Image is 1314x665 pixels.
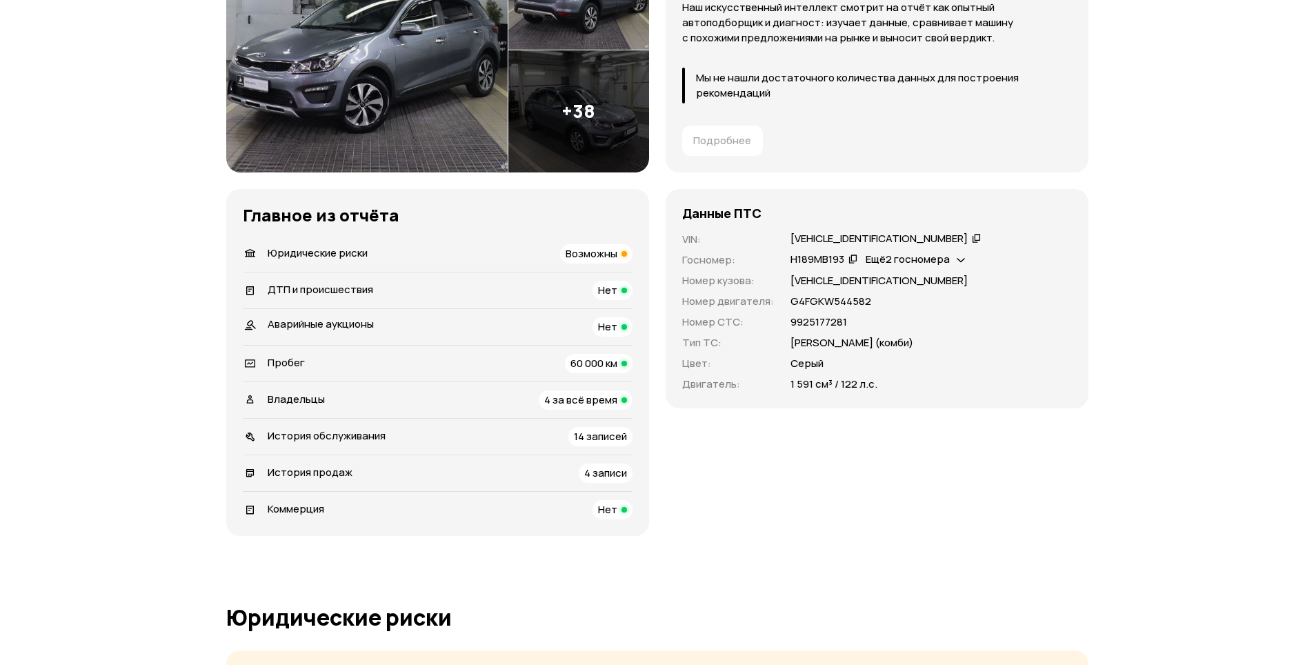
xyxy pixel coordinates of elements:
[682,232,774,247] p: VIN :
[682,273,774,288] p: Номер кузова :
[790,273,968,288] p: [VEHICLE_IDENTIFICATION_NUMBER]
[243,206,633,225] h3: Главное из отчёта
[790,294,871,309] p: G4FGKW544582
[574,429,627,444] span: 14 записей
[866,252,950,266] span: Ещё 2 госномера
[682,206,761,221] h4: Данные ПТС
[696,70,1072,101] p: Мы не нашли достаточного количества данных для построения рекомендаций
[268,392,325,406] span: Владельцы
[682,335,774,350] p: Тип ТС :
[682,294,774,309] p: Номер двигателя :
[268,355,305,370] span: Пробег
[566,246,617,261] span: Возможны
[598,283,617,297] span: Нет
[268,317,374,331] span: Аварийные аукционы
[682,315,774,330] p: Номер СТС :
[268,502,324,516] span: Коммерция
[268,246,368,260] span: Юридические риски
[570,356,617,370] span: 60 000 км
[682,252,774,268] p: Госномер :
[790,335,913,350] p: [PERSON_NAME] (комби)
[790,252,844,267] div: Н189МВ193
[268,282,373,297] span: ДТП и происшествия
[268,465,352,479] span: История продаж
[790,356,824,371] p: Серый
[226,605,1088,630] h1: Юридические риски
[682,377,774,392] p: Двигатель :
[584,466,627,480] span: 4 записи
[790,232,968,246] div: [VEHICLE_IDENTIFICATION_NUMBER]
[682,356,774,371] p: Цвет :
[598,319,617,334] span: Нет
[790,315,847,330] p: 9925177281
[544,393,617,407] span: 4 за всё время
[268,428,386,443] span: История обслуживания
[598,502,617,517] span: Нет
[790,377,877,392] p: 1 591 см³ / 122 л.с.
